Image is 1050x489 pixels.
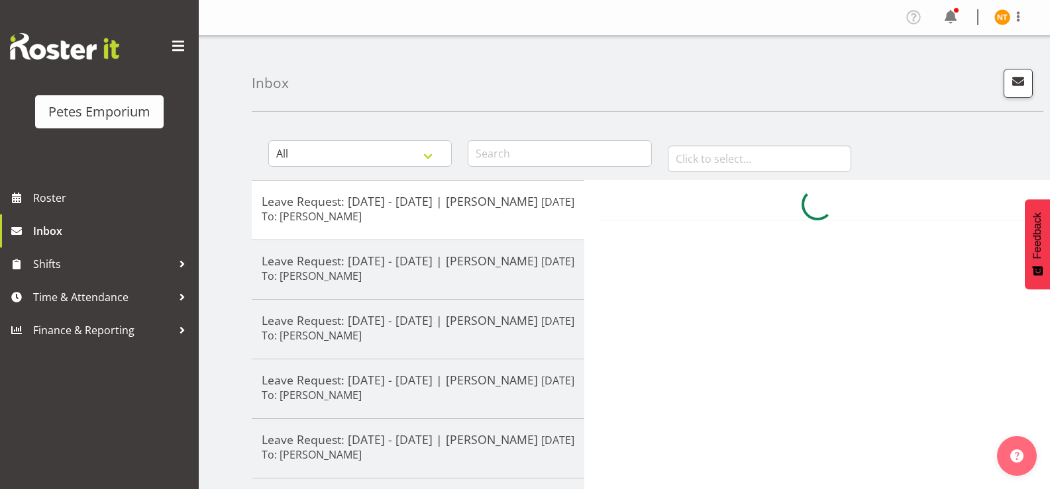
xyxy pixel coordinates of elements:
[541,432,574,448] p: [DATE]
[468,140,651,167] input: Search
[668,146,851,172] input: Click to select...
[262,313,574,328] h5: Leave Request: [DATE] - [DATE] | [PERSON_NAME]
[262,269,362,283] h6: To: [PERSON_NAME]
[262,432,574,447] h5: Leave Request: [DATE] - [DATE] | [PERSON_NAME]
[33,320,172,340] span: Finance & Reporting
[262,253,574,268] h5: Leave Request: [DATE] - [DATE] | [PERSON_NAME]
[541,253,574,269] p: [DATE]
[262,194,574,208] h5: Leave Request: [DATE] - [DATE] | [PERSON_NAME]
[33,221,192,241] span: Inbox
[33,254,172,274] span: Shifts
[541,373,574,388] p: [DATE]
[262,210,362,223] h6: To: [PERSON_NAME]
[10,33,119,60] img: Rosterit website logo
[33,287,172,307] span: Time & Attendance
[541,313,574,329] p: [DATE]
[262,373,574,387] h5: Leave Request: [DATE] - [DATE] | [PERSON_NAME]
[1010,449,1024,463] img: help-xxl-2.png
[262,388,362,402] h6: To: [PERSON_NAME]
[252,75,289,91] h4: Inbox
[262,329,362,342] h6: To: [PERSON_NAME]
[48,102,150,122] div: Petes Emporium
[33,188,192,208] span: Roster
[262,448,362,461] h6: To: [PERSON_NAME]
[1031,212,1043,259] span: Feedback
[1025,199,1050,289] button: Feedback - Show survey
[541,194,574,210] p: [DATE]
[994,9,1010,25] img: nicole-thomson8388.jpg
